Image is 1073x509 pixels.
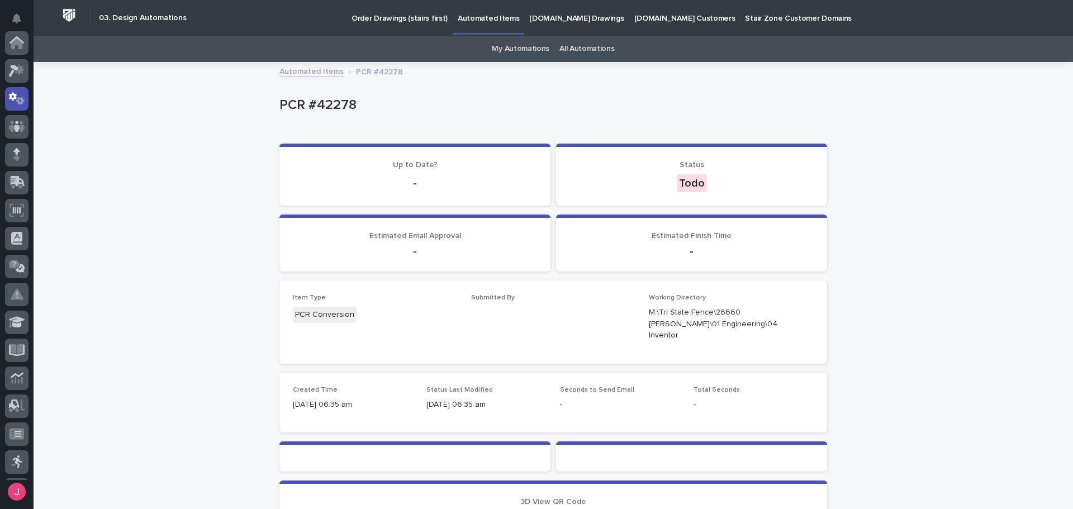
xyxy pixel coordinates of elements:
[369,232,461,240] span: Estimated Email Approval
[560,387,634,393] span: Seconds to Send Email
[99,13,187,23] h2: 03. Design Automations
[293,307,357,323] div: PCR Conversion
[560,399,680,411] p: -
[520,498,586,506] span: 3D View QR Code
[471,294,515,301] span: Submitted By
[14,13,29,31] div: Notifications
[649,294,706,301] span: Working Directory
[652,232,732,240] span: Estimated Finish Time
[5,480,29,503] button: users-avatar
[5,7,29,30] button: Notifications
[393,161,438,169] span: Up to Date?
[677,174,707,192] div: Todo
[649,307,787,341] p: M:\Tri State Fence\26660 [PERSON_NAME]\01 Engineering\04 Inventor
[492,36,549,62] a: My Automations
[279,64,344,77] a: Automated Items
[293,387,338,393] span: Created Time
[293,399,413,411] p: [DATE] 06:35 am
[293,177,537,190] p: -
[293,294,326,301] span: Item Type
[426,387,493,393] span: Status Last Modified
[680,161,704,169] span: Status
[426,399,547,411] p: [DATE] 06:35 am
[559,36,614,62] a: All Automations
[569,245,814,258] p: -
[694,387,740,393] span: Total Seconds
[59,5,79,26] img: Workspace Logo
[356,65,403,77] p: PCR #42278
[293,245,537,258] p: -
[279,97,823,113] p: PCR #42278
[694,399,814,411] p: -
